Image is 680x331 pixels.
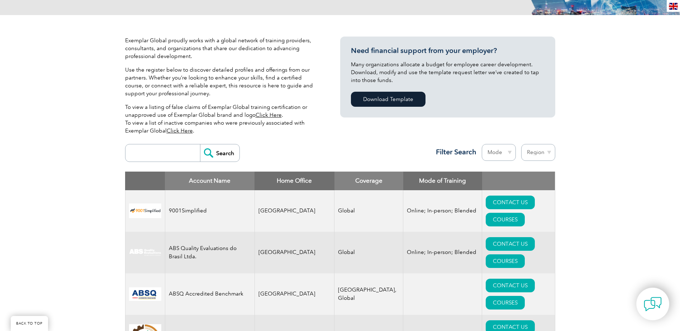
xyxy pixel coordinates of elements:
[167,128,193,134] a: Click Here
[644,295,662,313] img: contact-chat.png
[486,237,535,251] a: CONTACT US
[125,37,319,60] p: Exemplar Global proudly works with a global network of training providers, consultants, and organ...
[165,273,255,315] td: ABSQ Accredited Benchmark
[351,61,545,84] p: Many organizations allocate a budget for employee career development. Download, modify and use th...
[486,279,535,292] a: CONTACT US
[255,172,334,190] th: Home Office: activate to sort column ascending
[669,3,678,10] img: en
[255,190,334,232] td: [GEOGRAPHIC_DATA]
[165,172,255,190] th: Account Name: activate to sort column descending
[486,254,525,268] a: COURSES
[482,172,555,190] th: : activate to sort column ascending
[256,112,282,118] a: Click Here
[125,103,319,135] p: To view a listing of false claims of Exemplar Global training certification or unapproved use of ...
[351,92,425,107] a: Download Template
[486,196,535,209] a: CONTACT US
[403,172,482,190] th: Mode of Training: activate to sort column ascending
[129,203,161,218] img: 37c9c059-616f-eb11-a812-002248153038-logo.png
[200,144,239,162] input: Search
[432,148,476,157] h3: Filter Search
[11,316,48,331] a: BACK TO TOP
[255,273,334,315] td: [GEOGRAPHIC_DATA]
[486,213,525,226] a: COURSES
[129,249,161,256] img: c92924ac-d9bc-ea11-a814-000d3a79823d-logo.jpg
[334,273,403,315] td: [GEOGRAPHIC_DATA], Global
[125,66,319,97] p: Use the register below to discover detailed profiles and offerings from our partners. Whether you...
[255,232,334,273] td: [GEOGRAPHIC_DATA]
[129,287,161,301] img: cc24547b-a6e0-e911-a812-000d3a795b83-logo.png
[334,172,403,190] th: Coverage: activate to sort column ascending
[334,190,403,232] td: Global
[165,190,255,232] td: 9001Simplified
[334,232,403,273] td: Global
[486,296,525,310] a: COURSES
[403,190,482,232] td: Online; In-person; Blended
[351,46,545,55] h3: Need financial support from your employer?
[403,232,482,273] td: Online; In-person; Blended
[165,232,255,273] td: ABS Quality Evaluations do Brasil Ltda.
